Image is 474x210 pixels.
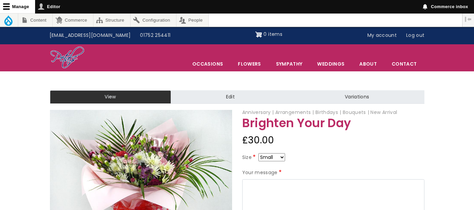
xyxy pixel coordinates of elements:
a: View [50,90,171,104]
nav: Tabs [45,90,429,104]
a: 01752 254411 [135,29,175,42]
a: Configuration [131,14,176,27]
a: Content [18,14,52,27]
a: Commerce [53,14,93,27]
img: Shopping cart [255,29,262,40]
button: Vertical orientation [463,14,474,25]
a: People [176,14,209,27]
a: Variations [290,90,424,104]
span: Occasions [185,57,230,71]
div: £30.00 [242,132,424,148]
label: Your message [242,169,283,177]
img: Home [50,46,85,70]
span: Birthdays [315,109,341,116]
a: Edit [171,90,290,104]
a: Sympathy [269,57,310,71]
a: My account [363,29,402,42]
a: About [352,57,384,71]
span: Bouquets [343,109,369,116]
span: Arrangements [275,109,314,116]
label: Size [242,154,257,162]
h1: Brighten Your Day [242,117,424,130]
a: Shopping cart 0 items [255,29,282,40]
span: Weddings [310,57,352,71]
a: Flowers [231,57,268,71]
a: Log out [401,29,429,42]
span: Anniversary [242,109,274,116]
a: Contact [385,57,424,71]
span: 0 items [263,31,282,38]
span: New Arrival [370,109,397,116]
a: Structure [93,14,130,27]
a: [EMAIL_ADDRESS][DOMAIN_NAME] [45,29,136,42]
